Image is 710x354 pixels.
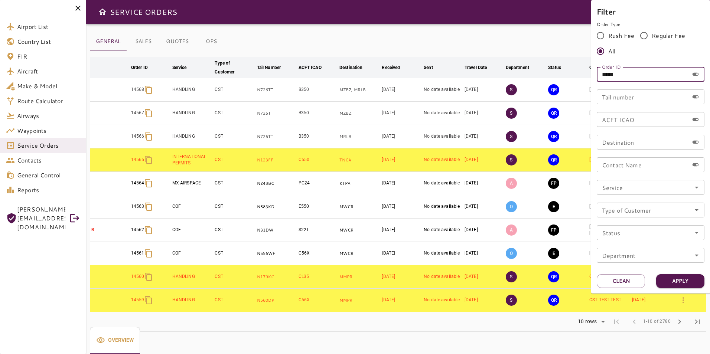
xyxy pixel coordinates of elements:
[691,250,702,260] button: Open
[608,31,634,40] span: Rush Fee
[656,274,704,288] button: Apply
[652,31,685,40] span: Regular Fee
[597,28,704,59] div: rushFeeOrder
[691,182,702,193] button: Open
[691,205,702,215] button: Open
[608,47,615,56] span: All
[597,274,645,288] button: Clean
[691,227,702,238] button: Open
[597,21,704,28] p: Order Type
[597,6,704,17] h6: Filter
[602,63,621,70] label: Order ID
